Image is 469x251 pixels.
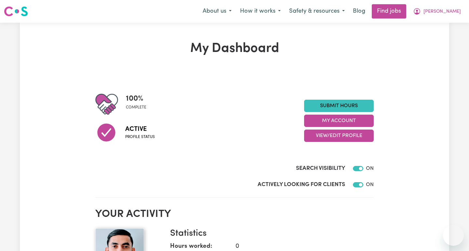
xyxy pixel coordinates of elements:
[170,228,368,239] h3: Statistics
[126,93,152,116] div: Profile completeness: 100%
[95,208,374,220] h2: Your activity
[366,166,374,171] span: ON
[236,5,285,18] button: How it works
[285,5,349,18] button: Safety & resources
[258,181,345,189] label: Actively Looking for Clients
[304,100,374,112] a: Submit Hours
[304,115,374,127] button: My Account
[95,41,374,56] h1: My Dashboard
[423,8,461,15] span: [PERSON_NAME]
[4,4,28,19] a: Careseekers logo
[372,4,406,19] a: Find jobs
[409,5,465,18] button: My Account
[4,6,28,17] img: Careseekers logo
[296,164,345,173] label: Search Visibility
[198,5,236,18] button: About us
[126,93,146,105] span: 100 %
[125,124,155,134] span: Active
[304,130,374,142] button: View/Edit Profile
[443,225,464,246] iframe: Button to launch messaging window
[366,182,374,187] span: ON
[125,134,155,140] span: Profile status
[349,4,369,19] a: Blog
[126,105,146,110] span: complete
